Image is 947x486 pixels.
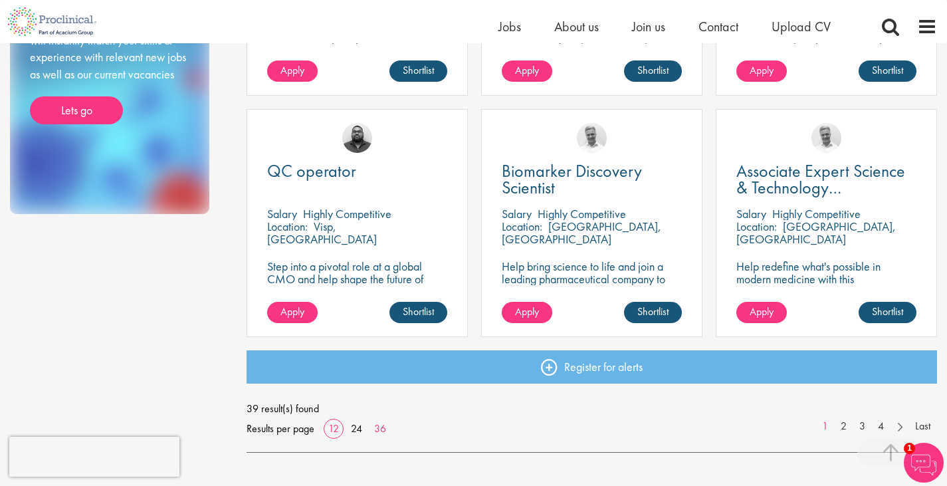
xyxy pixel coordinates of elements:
p: [GEOGRAPHIC_DATA], [GEOGRAPHIC_DATA] [502,219,661,247]
a: 24 [346,422,367,435]
a: Shortlist [389,302,447,323]
p: [GEOGRAPHIC_DATA], [GEOGRAPHIC_DATA] [736,219,896,247]
span: QC operator [267,160,356,182]
span: Apply [515,63,539,77]
span: Results per page [247,419,314,439]
p: Visp, [GEOGRAPHIC_DATA] [267,219,377,247]
span: Apply [280,304,304,318]
a: 3 [853,419,872,434]
a: 2 [834,419,853,434]
span: Associate Expert Science & Technology ([MEDICAL_DATA]) [736,160,905,215]
a: 1 [815,419,835,434]
a: About us [554,18,599,35]
span: Location: [267,219,308,234]
a: Apply [502,61,552,82]
span: 39 result(s) found [247,399,937,419]
a: Shortlist [859,61,916,82]
span: Salary [267,206,297,221]
p: Help redefine what's possible in modern medicine with this [MEDICAL_DATA] Associate Expert Scienc... [736,260,916,310]
a: Apply [736,302,787,323]
a: Apply [502,302,552,323]
span: Biomarker Discovery Scientist [502,160,642,199]
a: Apply [267,302,318,323]
a: Upload CV [772,18,831,35]
a: Shortlist [859,302,916,323]
a: Biomarker Discovery Scientist [502,163,682,196]
a: Register for alerts [247,350,937,384]
span: Apply [280,63,304,77]
span: Salary [736,206,766,221]
a: 4 [871,419,891,434]
p: Step into a pivotal role at a global CMO and help shape the future of healthcare manufacturing. [267,260,447,298]
a: QC operator [267,163,447,180]
a: 36 [369,422,391,435]
span: Salary [502,206,532,221]
img: Joshua Bye [577,123,607,153]
a: Apply [736,61,787,82]
p: Highly Competitive [772,206,861,221]
p: Highly Competitive [303,206,391,221]
a: Jobs [498,18,521,35]
img: Joshua Bye [811,123,841,153]
span: Location: [502,219,542,234]
a: Last [908,419,937,434]
a: Lets go [30,96,123,124]
a: Shortlist [624,302,682,323]
span: Apply [515,304,539,318]
div: Send Proclinical your cv now! We will instantly match your skills & experience with relevant new ... [30,15,189,124]
span: Apply [750,304,774,318]
span: Location: [736,219,777,234]
span: Apply [750,63,774,77]
img: Chatbot [904,443,944,483]
a: Contact [698,18,738,35]
p: Help bring science to life and join a leading pharmaceutical company to play a key role in delive... [502,260,682,323]
a: Shortlist [624,61,682,82]
iframe: reCAPTCHA [9,437,179,477]
a: Apply [267,61,318,82]
a: Associate Expert Science & Technology ([MEDICAL_DATA]) [736,163,916,196]
a: 12 [324,422,344,435]
span: 1 [904,443,915,454]
img: Ashley Bennett [342,123,372,153]
p: Highly Competitive [538,206,626,221]
a: Join us [632,18,665,35]
a: Shortlist [389,61,447,82]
